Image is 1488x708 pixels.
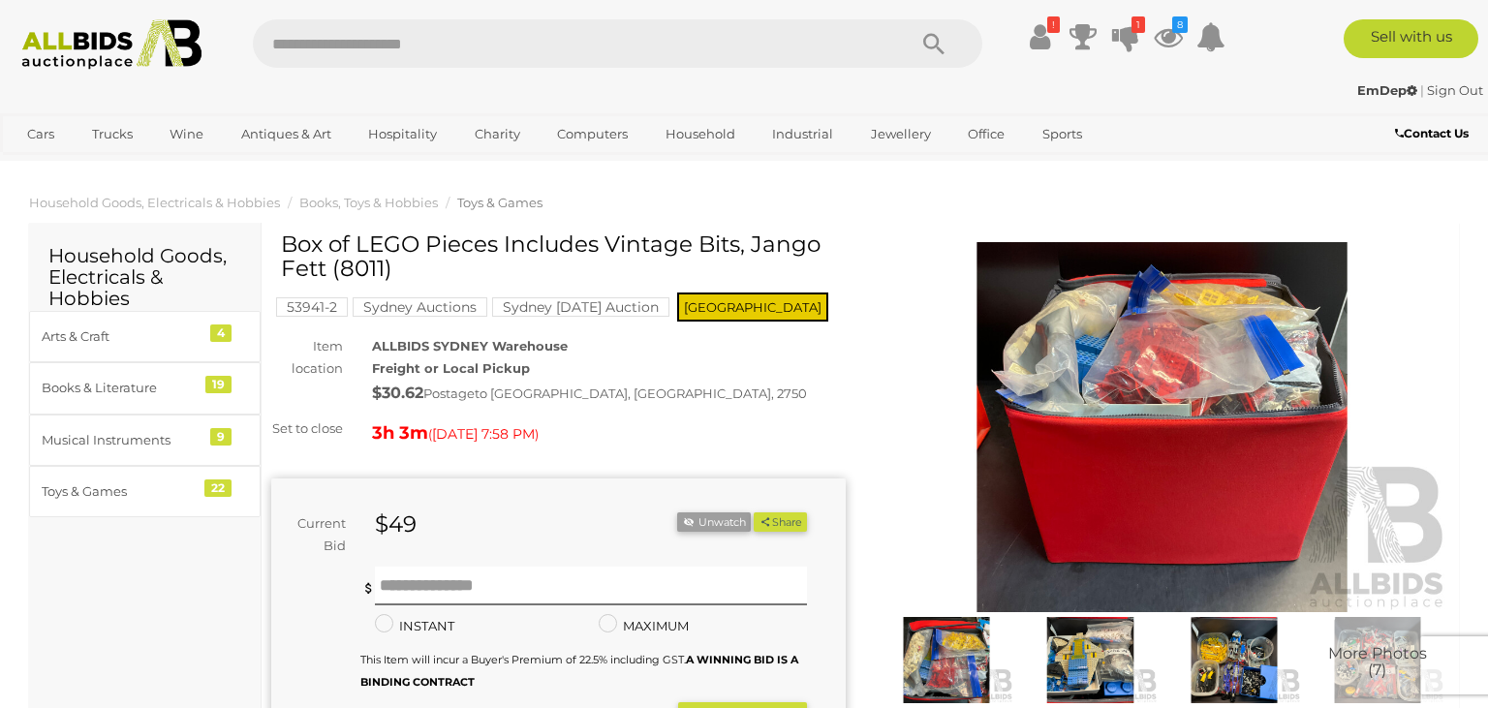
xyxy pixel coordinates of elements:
[29,362,261,414] a: Books & Literature 19
[1357,82,1420,98] a: EmDep
[79,118,145,150] a: Trucks
[1111,19,1140,54] a: 1
[475,385,807,401] span: to [GEOGRAPHIC_DATA], [GEOGRAPHIC_DATA], 2750
[229,118,344,150] a: Antiques & Art
[1357,82,1417,98] strong: EmDep
[372,360,530,376] strong: Freight or Local Pickup
[492,299,669,315] a: Sydney [DATE] Auction
[372,338,568,354] strong: ALLBIDS SYDNEY Warehouse
[1395,126,1469,140] b: Contact Us
[257,335,357,381] div: Item location
[544,118,640,150] a: Computers
[1047,16,1060,33] i: !
[210,324,232,342] div: 4
[15,118,67,150] a: Cars
[29,311,261,362] a: Arts & Craft 4
[42,480,201,503] div: Toys & Games
[1311,617,1444,703] img: Box of LEGO Pieces Includes Vintage Bits, Jango Fett (8011)
[1154,19,1183,54] a: 8
[1420,82,1424,98] span: |
[12,19,213,70] img: Allbids.com.au
[353,297,487,317] mark: Sydney Auctions
[754,512,807,533] button: Share
[356,118,449,150] a: Hospitality
[653,118,748,150] a: Household
[492,297,669,317] mark: Sydney [DATE] Auction
[372,380,846,408] div: Postage
[677,292,828,322] span: [GEOGRAPHIC_DATA]
[29,415,261,466] a: Musical Instruments 9
[432,425,535,443] span: [DATE] 7:58 PM
[880,617,1013,703] img: Box of LEGO Pieces Includes Vintage Bits, Jango Fett (8011)
[1172,16,1188,33] i: 8
[1395,123,1473,144] a: Contact Us
[353,299,487,315] a: Sydney Auctions
[677,512,751,533] button: Unwatch
[276,299,348,315] a: 53941-2
[457,195,542,210] a: Toys & Games
[360,653,798,689] small: This Item will incur a Buyer's Premium of 22.5% including GST.
[1344,19,1478,58] a: Sell with us
[1427,82,1483,98] a: Sign Out
[281,232,841,282] h1: Box of LEGO Pieces Includes Vintage Bits, Jango Fett (8011)
[29,466,261,517] a: Toys & Games 22
[1311,617,1444,703] a: More Photos(7)
[15,151,177,183] a: [GEOGRAPHIC_DATA]
[372,422,428,444] strong: 3h 3m
[375,615,454,637] label: INSTANT
[271,512,360,558] div: Current Bid
[1328,645,1427,679] span: More Photos (7)
[204,479,232,497] div: 22
[759,118,846,150] a: Industrial
[677,512,751,533] li: Unwatch this item
[29,195,280,210] a: Household Goods, Electricals & Hobbies
[1131,16,1145,33] i: 1
[257,417,357,440] div: Set to close
[210,428,232,446] div: 9
[42,429,201,451] div: Musical Instruments
[48,245,241,309] h2: Household Goods, Electricals & Hobbies
[375,510,417,538] strong: $49
[157,118,216,150] a: Wine
[875,242,1449,612] img: Box of LEGO Pieces Includes Vintage Bits, Jango Fett (8011)
[42,325,201,348] div: Arts & Craft
[858,118,944,150] a: Jewellery
[372,384,423,402] strong: $30.62
[1167,617,1301,703] img: Box of LEGO Pieces Includes Vintage Bits, Jango Fett (8011)
[299,195,438,210] a: Books, Toys & Hobbies
[462,118,533,150] a: Charity
[42,377,201,399] div: Books & Literature
[205,376,232,393] div: 19
[1026,19,1055,54] a: !
[885,19,982,68] button: Search
[1023,617,1157,703] img: Box of LEGO Pieces Includes Vintage Bits, Jango Fett (8011)
[1030,118,1095,150] a: Sports
[599,615,689,637] label: MAXIMUM
[955,118,1017,150] a: Office
[276,297,348,317] mark: 53941-2
[428,426,539,442] span: ( )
